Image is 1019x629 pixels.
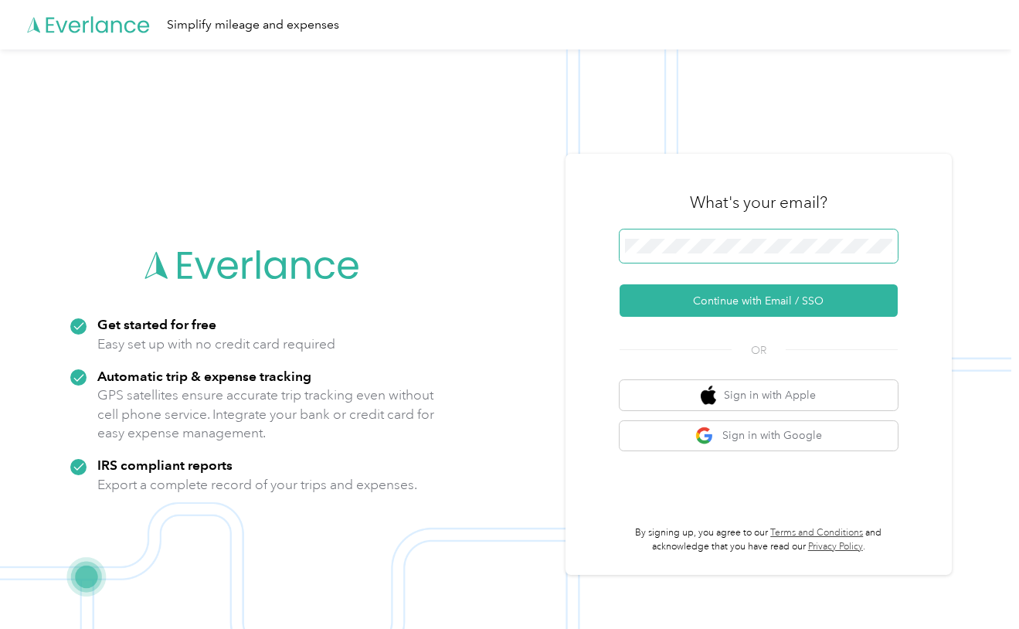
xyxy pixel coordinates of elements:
[97,316,216,332] strong: Get started for free
[97,386,435,443] p: GPS satellites ensure accurate trip tracking even without cell phone service. Integrate your bank...
[97,368,311,384] strong: Automatic trip & expense tracking
[690,192,827,213] h3: What's your email?
[701,386,716,405] img: apple logo
[770,527,863,539] a: Terms and Conditions
[620,284,898,317] button: Continue with Email / SSO
[97,457,233,473] strong: IRS compliant reports
[167,15,339,35] div: Simplify mileage and expenses
[732,342,786,359] span: OR
[808,541,863,552] a: Privacy Policy
[97,335,335,354] p: Easy set up with no credit card required
[695,427,715,446] img: google logo
[620,380,898,410] button: apple logoSign in with Apple
[97,475,417,495] p: Export a complete record of your trips and expenses.
[620,421,898,451] button: google logoSign in with Google
[620,526,898,553] p: By signing up, you agree to our and acknowledge that you have read our .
